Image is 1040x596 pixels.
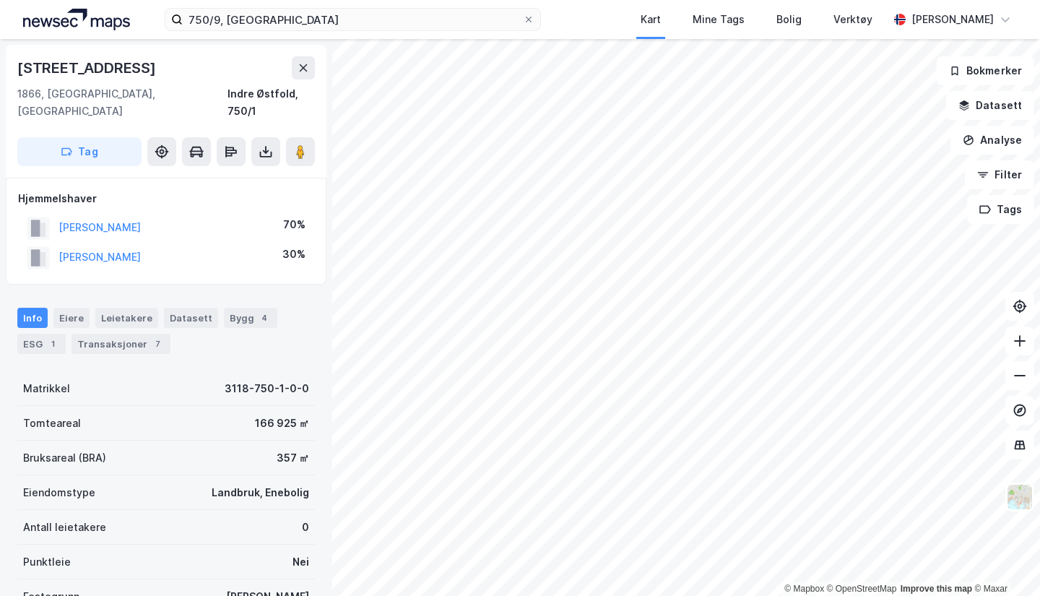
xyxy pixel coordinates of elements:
[17,56,159,79] div: [STREET_ADDRESS]
[95,308,158,328] div: Leietakere
[784,584,824,594] a: Mapbox
[255,415,309,432] div: 166 925 ㎡
[1006,483,1033,511] img: Z
[693,11,745,28] div: Mine Tags
[282,246,305,263] div: 30%
[946,91,1034,120] button: Datasett
[827,584,897,594] a: OpenStreetMap
[23,415,81,432] div: Tomteareal
[968,527,1040,596] div: Kontrollprogram for chat
[53,308,90,328] div: Eiere
[968,527,1040,596] iframe: Chat Widget
[71,334,170,354] div: Transaksjoner
[23,553,71,571] div: Punktleie
[17,137,142,166] button: Tag
[227,85,315,120] div: Indre Østfold, 750/1
[17,308,48,328] div: Info
[257,311,272,325] div: 4
[150,337,165,351] div: 7
[937,56,1034,85] button: Bokmerker
[23,380,70,397] div: Matrikkel
[901,584,972,594] a: Improve this map
[950,126,1034,155] button: Analyse
[23,449,106,467] div: Bruksareal (BRA)
[212,484,309,501] div: Landbruk, Enebolig
[23,519,106,536] div: Antall leietakere
[277,449,309,467] div: 357 ㎡
[911,11,994,28] div: [PERSON_NAME]
[965,160,1034,189] button: Filter
[224,308,277,328] div: Bygg
[283,216,305,233] div: 70%
[183,9,523,30] input: Søk på adresse, matrikkel, gårdeiere, leietakere eller personer
[225,380,309,397] div: 3118-750-1-0-0
[18,190,314,207] div: Hjemmelshaver
[23,9,130,30] img: logo.a4113a55bc3d86da70a041830d287a7e.svg
[776,11,802,28] div: Bolig
[641,11,661,28] div: Kart
[292,553,309,571] div: Nei
[967,195,1034,224] button: Tags
[23,484,95,501] div: Eiendomstype
[17,85,227,120] div: 1866, [GEOGRAPHIC_DATA], [GEOGRAPHIC_DATA]
[302,519,309,536] div: 0
[164,308,218,328] div: Datasett
[17,334,66,354] div: ESG
[45,337,60,351] div: 1
[833,11,872,28] div: Verktøy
